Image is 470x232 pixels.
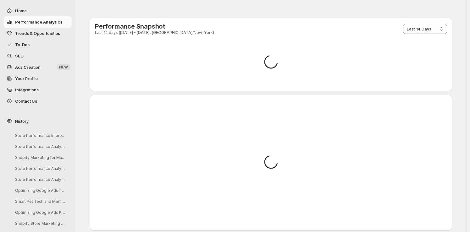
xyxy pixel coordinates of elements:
button: Smart Pet Tech and Meme Tees [10,197,70,206]
span: Your Profile [15,76,38,81]
button: Performance Analytics [4,16,72,28]
p: Last 14 days ([DATE] - [DATE], [GEOGRAPHIC_DATA]/New_York) [95,30,214,35]
a: SEO [4,50,72,62]
button: Optimizing Google Ads Keywords Strategy [10,208,70,217]
button: Shopify Marketing for MareFolk Store [10,153,70,162]
span: History [15,118,29,124]
span: NEW [59,65,68,70]
button: Store Performance Analysis and Recommendations [10,175,70,184]
button: Ads Creation [4,62,72,73]
a: Integrations [4,84,72,95]
span: SEO [15,53,24,58]
span: Trends & Opportunities [15,31,60,36]
span: Contact Us [15,99,37,104]
button: Store Performance Analysis and Recommendations [10,142,70,151]
span: Ads Creation [15,65,41,70]
button: To-Dos [4,39,72,50]
h2: Performance Snapshot [95,23,214,30]
span: Performance Analytics [15,19,63,24]
button: Store Performance Analysis and Suggestions [10,164,70,173]
button: Home [4,5,72,16]
button: Store Performance Improvement Analysis [10,131,70,140]
button: Optimizing Google Ads for Better ROI [10,186,70,195]
span: Integrations [15,87,39,92]
span: To-Dos [15,42,30,47]
span: Home [15,8,27,13]
button: Trends & Opportunities [4,28,72,39]
button: Contact Us [4,95,72,107]
button: Shopify Store Marketing Analysis and Strategy [10,219,70,228]
a: Your Profile [4,73,72,84]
